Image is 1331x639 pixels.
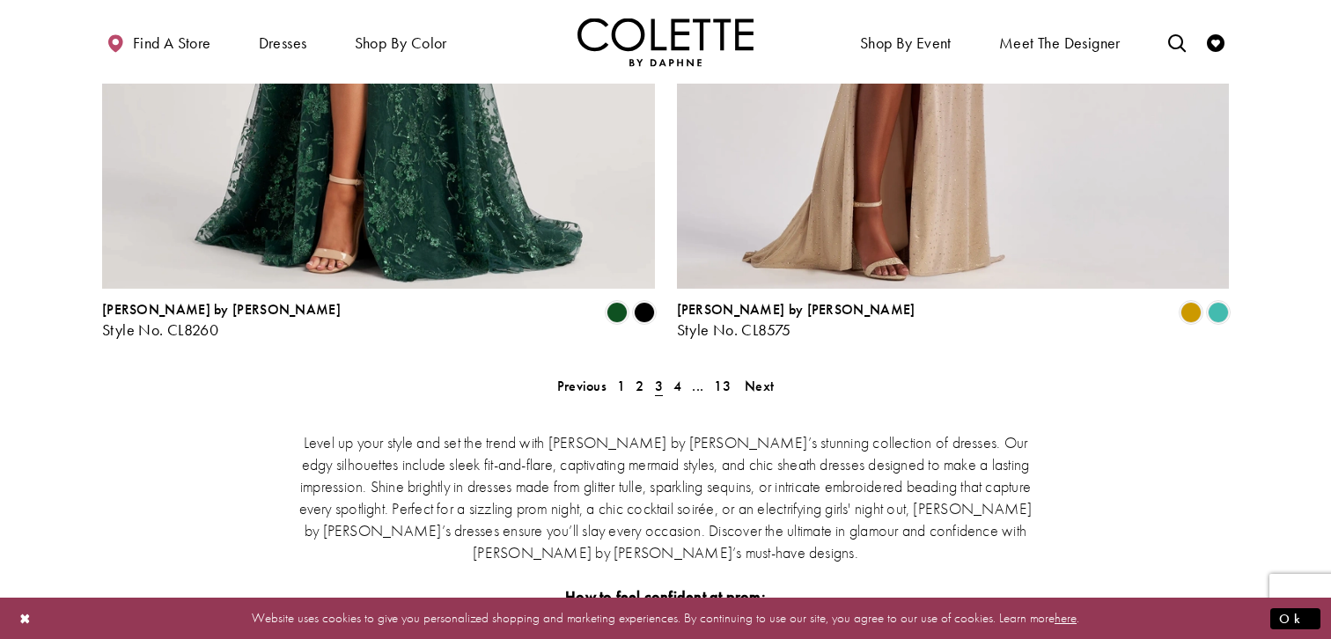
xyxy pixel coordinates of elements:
[1202,18,1229,66] a: Check Wishlist
[565,586,766,606] strong: How to feel confident at prom:
[1270,607,1320,629] button: Submit Dialog
[11,603,40,634] button: Close Dialog
[655,377,663,395] span: 3
[677,302,916,339] div: Colette by Daphne Style No. CL8575
[745,377,774,395] span: Next
[577,18,754,66] img: Colette by Daphne
[617,377,625,395] span: 1
[1164,18,1190,66] a: Toggle search
[355,34,447,52] span: Shop by color
[692,377,703,395] span: ...
[127,606,1204,630] p: Website uses cookies to give you personalized shopping and marketing experiences. By continuing t...
[102,18,215,66] a: Find a store
[612,373,630,399] a: 1
[636,377,643,395] span: 2
[607,302,628,323] i: Evergreen
[634,302,655,323] i: Black
[856,18,956,66] span: Shop By Event
[102,319,218,340] span: Style No. CL8260
[1055,609,1077,627] a: here
[999,34,1121,52] span: Meet the designer
[552,373,612,399] a: Prev Page
[673,377,681,395] span: 4
[668,373,687,399] a: 4
[739,373,779,399] a: Next Page
[350,18,452,66] span: Shop by color
[860,34,952,52] span: Shop By Event
[714,377,731,395] span: 13
[291,431,1040,563] p: Level up your style and set the trend with [PERSON_NAME] by [PERSON_NAME]’s stunning collection o...
[557,377,607,395] span: Previous
[687,373,709,399] a: ...
[1180,302,1202,323] i: Gold
[650,373,668,399] span: Current page
[1208,302,1229,323] i: Turquoise
[102,302,341,339] div: Colette by Daphne Style No. CL8260
[630,373,649,399] a: 2
[709,373,736,399] a: 13
[102,300,341,319] span: [PERSON_NAME] by [PERSON_NAME]
[133,34,211,52] span: Find a store
[677,319,791,340] span: Style No. CL8575
[995,18,1125,66] a: Meet the designer
[254,18,312,66] span: Dresses
[259,34,307,52] span: Dresses
[577,18,754,66] a: Visit Home Page
[677,300,916,319] span: [PERSON_NAME] by [PERSON_NAME]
